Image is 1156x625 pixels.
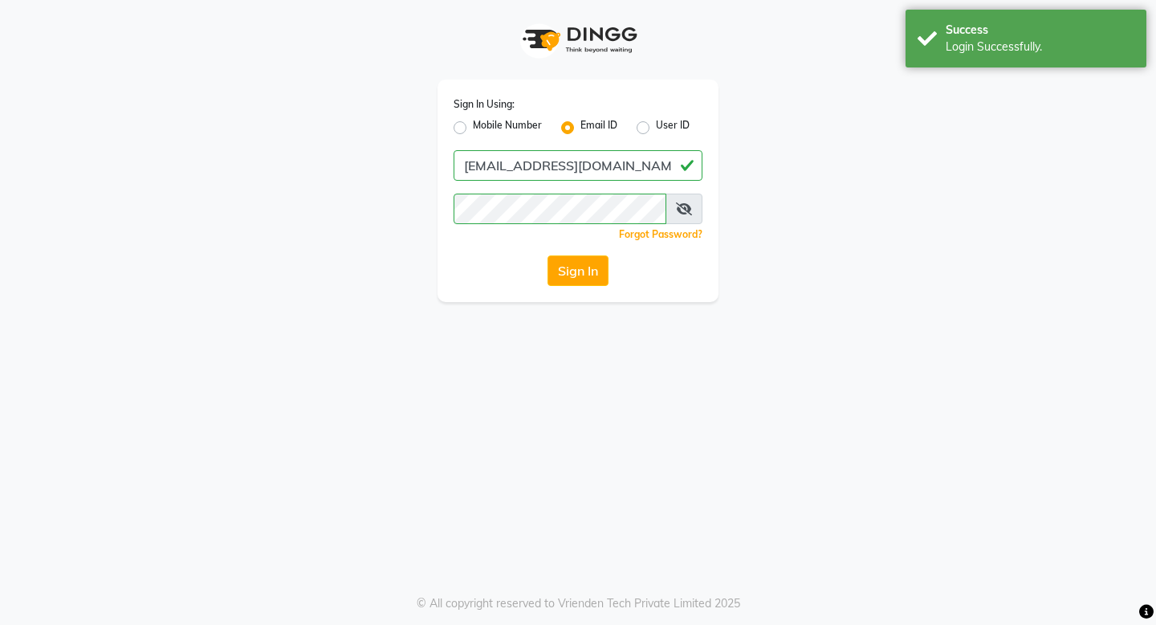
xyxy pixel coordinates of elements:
input: Username [454,194,666,224]
button: Sign In [547,255,609,286]
label: User ID [656,118,690,137]
img: logo1.svg [514,16,642,63]
div: Login Successfully. [946,39,1134,55]
label: Email ID [580,118,617,137]
div: Success [946,22,1134,39]
label: Sign In Using: [454,97,515,112]
a: Forgot Password? [619,228,702,240]
input: Username [454,150,702,181]
label: Mobile Number [473,118,542,137]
